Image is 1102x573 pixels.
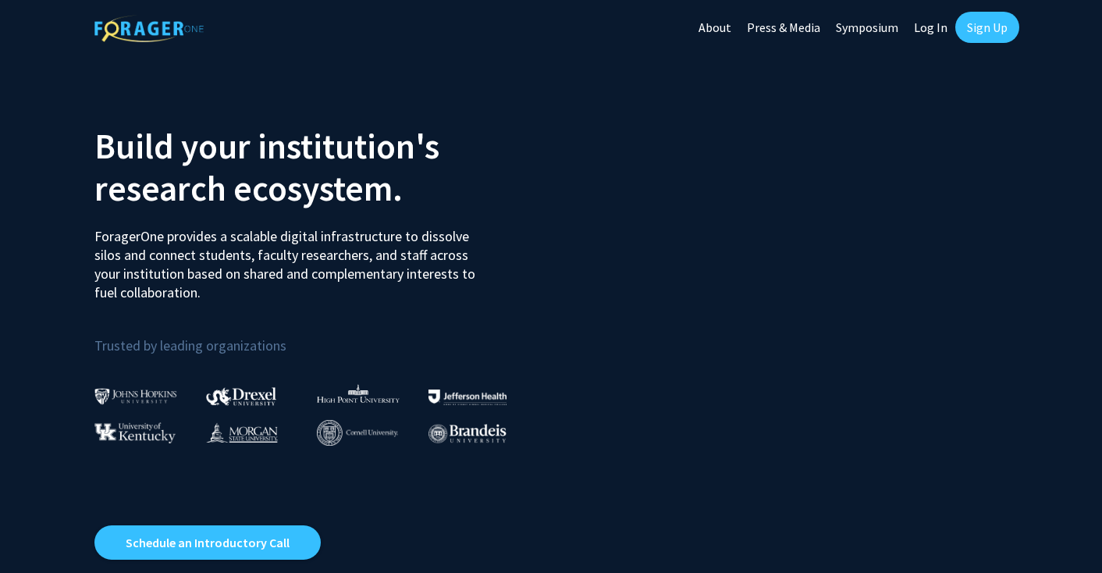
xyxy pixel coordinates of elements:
[94,422,176,443] img: University of Kentucky
[94,388,177,404] img: Johns Hopkins University
[317,384,400,403] img: High Point University
[955,12,1019,43] a: Sign Up
[94,215,486,302] p: ForagerOne provides a scalable digital infrastructure to dissolve silos and connect students, fac...
[206,387,276,405] img: Drexel University
[206,422,278,443] img: Morgan State University
[94,15,204,42] img: ForagerOne Logo
[428,424,507,443] img: Brandeis University
[94,125,539,209] h2: Build your institution's research ecosystem.
[428,390,507,404] img: Thomas Jefferson University
[94,525,321,560] a: Opens in a new tab
[317,420,398,446] img: Cornell University
[94,315,539,358] p: Trusted by leading organizations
